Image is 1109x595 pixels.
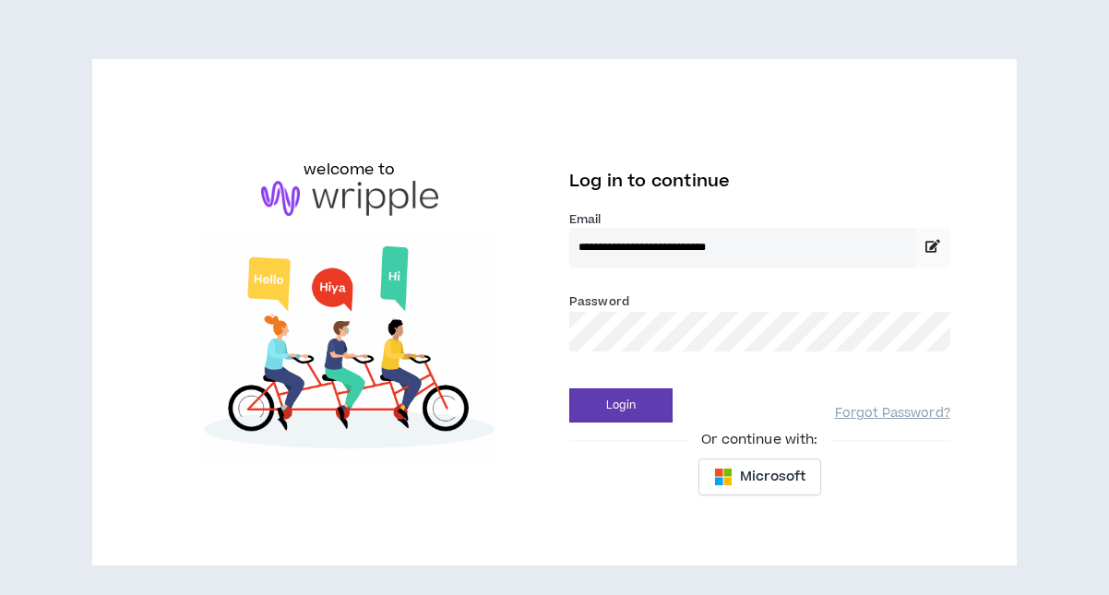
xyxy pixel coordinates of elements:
img: Welcome to Wripple [159,234,540,466]
span: Microsoft [740,467,805,487]
h6: welcome to [304,159,395,181]
a: Forgot Password? [835,405,950,422]
img: logo-brand.png [261,181,438,216]
label: Password [569,293,629,310]
span: Or continue with: [688,430,830,450]
label: Email [569,211,950,228]
span: Log in to continue [569,170,730,193]
button: Microsoft [698,458,821,495]
button: Login [569,388,673,422]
